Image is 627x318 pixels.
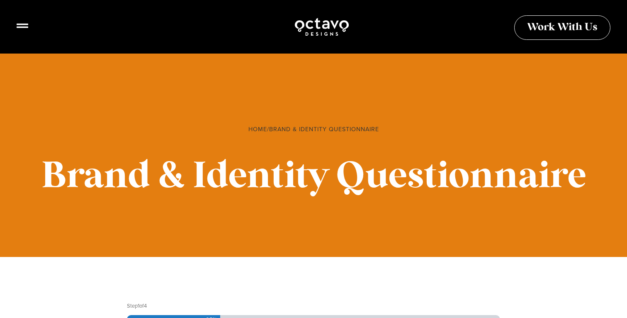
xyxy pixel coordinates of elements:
[127,298,500,313] p: Step of
[144,302,147,310] span: 4
[248,125,379,134] span: /
[514,15,610,40] a: Work With Us
[269,125,379,134] span: Brand & Identity Questionnaire
[294,17,350,37] img: Octavo Designs Logo in White
[138,302,139,310] span: 1
[23,155,604,199] h1: Brand & Identity Questionnaire
[527,22,598,33] span: Work With Us
[248,125,267,134] a: Home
